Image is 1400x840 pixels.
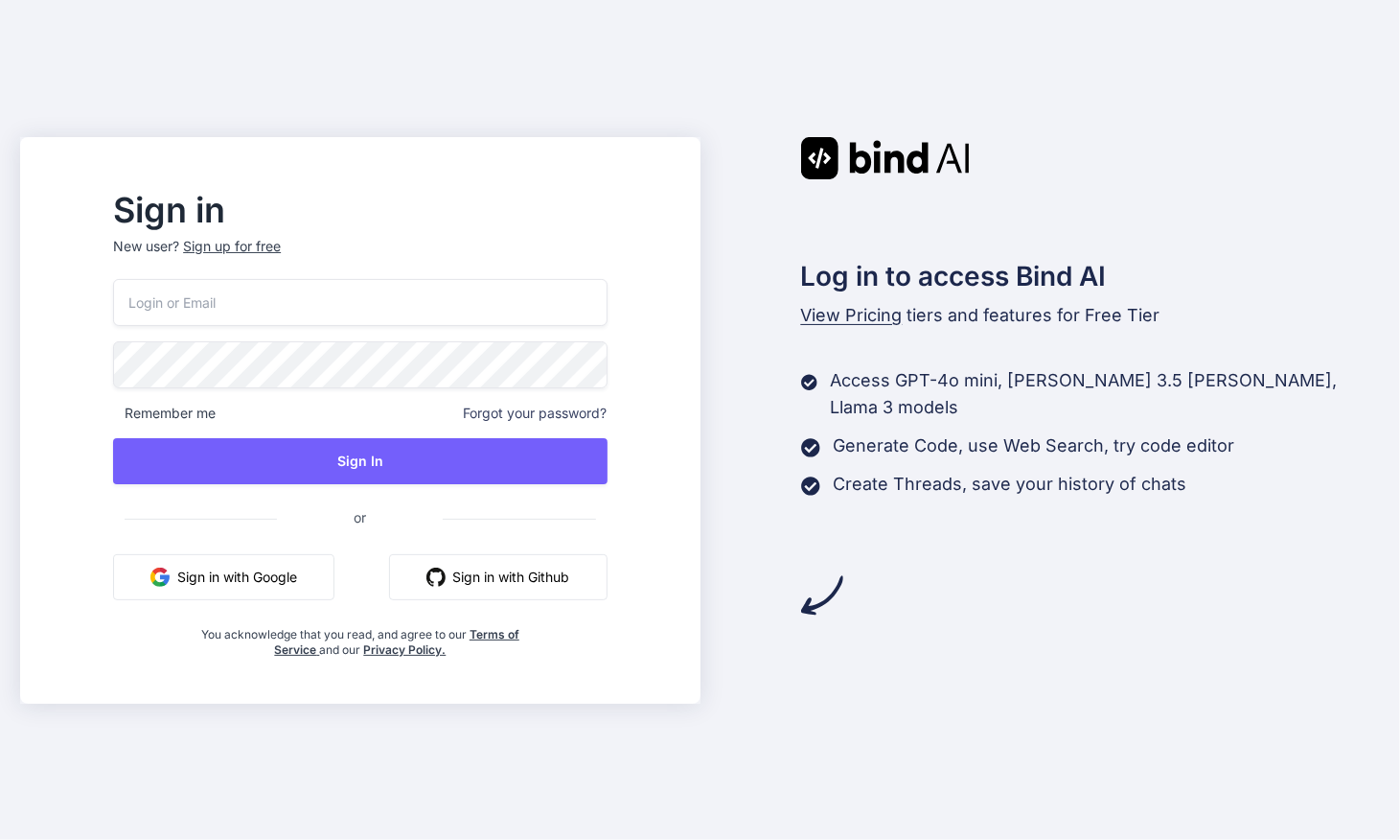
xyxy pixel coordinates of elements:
[831,367,1380,421] p: Access GPT-4o mini, [PERSON_NAME] 3.5 [PERSON_NAME], Llama 3 models
[801,137,970,179] img: Bind AI logo
[113,195,607,225] h2: Sign in
[274,627,519,657] a: Terms of Service
[113,237,607,279] p: New user?
[150,568,170,587] img: google
[113,554,334,600] button: Sign in with Google
[834,471,1187,498] p: Create Threads, save your history of chats
[113,279,607,326] input: Login or Email
[389,554,608,600] button: Sign in with Github
[801,302,1380,329] p: tiers and features for Free Tier
[195,616,525,658] div: You acknowledge that you read, and agree to our and our
[801,256,1380,296] h2: Log in to access Bind AI
[464,404,608,423] span: Forgot your password?
[277,494,443,541] span: or
[426,568,446,587] img: github
[113,404,216,423] span: Remember me
[113,438,607,484] button: Sign In
[183,237,281,256] div: Sign up for free
[834,432,1235,459] p: Generate Code, use Web Search, try code editor
[801,305,903,325] span: View Pricing
[801,574,843,617] img: arrow
[363,642,446,657] a: Privacy Policy.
